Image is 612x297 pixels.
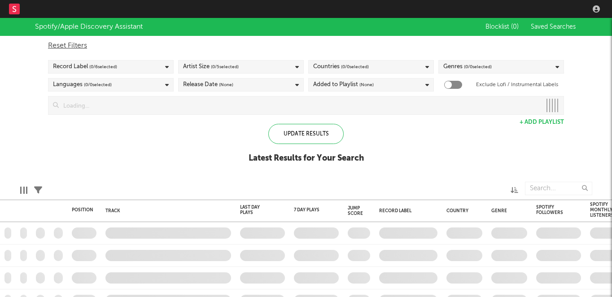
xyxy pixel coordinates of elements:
div: Genres [443,61,492,72]
span: ( 0 ) [511,24,519,30]
div: Latest Results for Your Search [249,153,364,164]
span: ( 0 / 0 selected) [464,61,492,72]
label: Exclude Lofi / Instrumental Labels [476,79,558,90]
div: Languages [53,79,112,90]
span: Saved Searches [531,24,577,30]
div: Artist Size [183,61,239,72]
div: Added to Playlist [313,79,374,90]
span: (None) [359,79,374,90]
div: 7 Day Plays [294,207,325,213]
div: Genre [491,208,523,214]
div: Edit Columns [20,177,27,203]
div: Spotify/Apple Discovery Assistant [35,22,143,32]
div: Filters [34,177,42,203]
span: Blocklist [485,24,519,30]
span: ( 0 / 6 selected) [89,61,117,72]
input: Loading... [59,96,541,114]
div: Record Label [379,208,433,214]
button: Saved Searches [528,23,577,31]
span: (None) [219,79,233,90]
div: Country [446,208,478,214]
div: Last Day Plays [240,205,271,215]
div: Track [105,208,227,214]
div: Position [72,207,93,213]
div: Spotify Followers [536,205,568,215]
div: Record Label [53,61,117,72]
button: + Add Playlist [520,119,564,125]
input: Search... [525,182,592,195]
div: Reset Filters [48,40,564,51]
span: ( 0 / 0 selected) [341,61,369,72]
div: Update Results [268,124,344,144]
div: Release Date [183,79,233,90]
span: ( 0 / 5 selected) [211,61,239,72]
div: Countries [313,61,369,72]
span: ( 0 / 0 selected) [84,79,112,90]
div: Jump Score [348,205,363,216]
